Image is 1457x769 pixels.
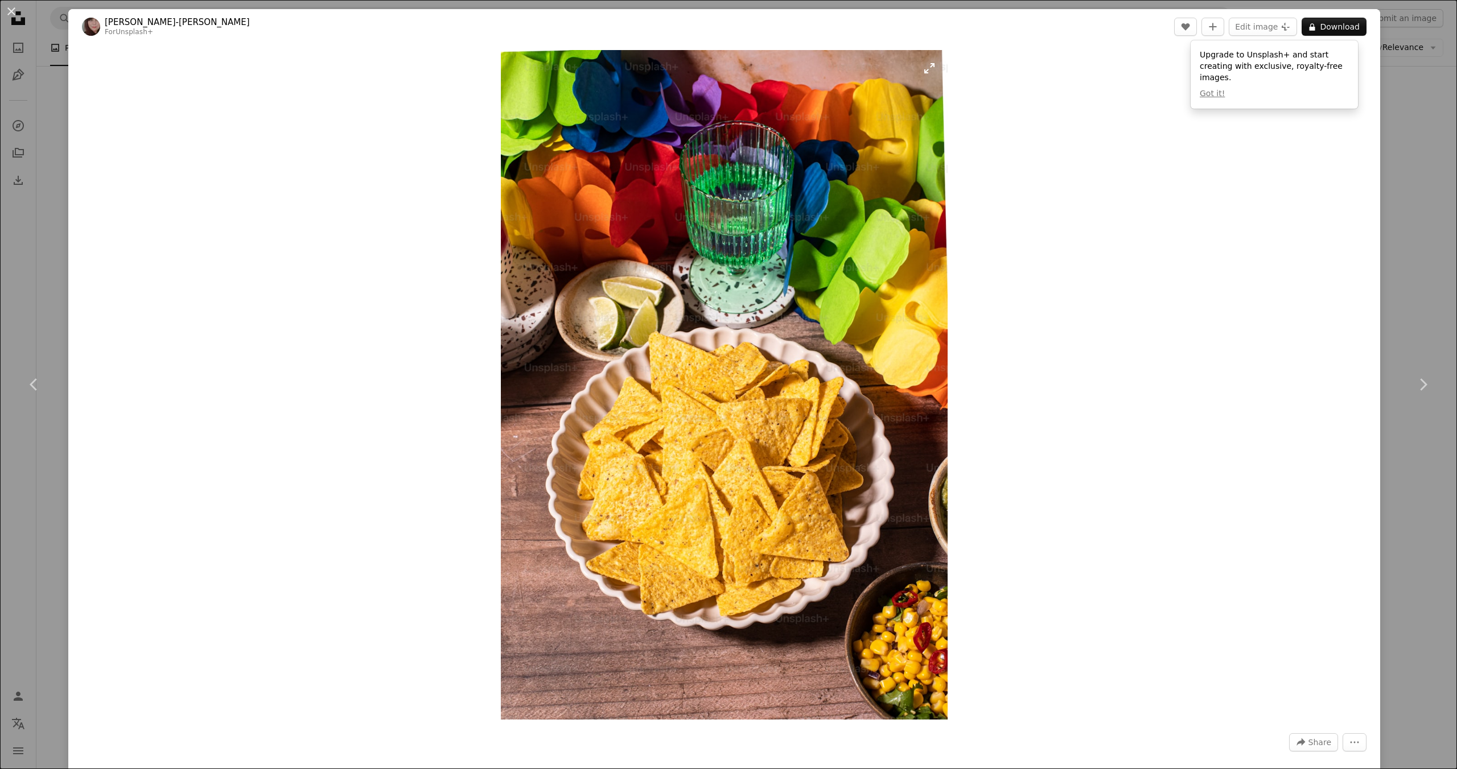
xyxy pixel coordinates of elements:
[1174,18,1197,36] button: Like
[501,50,948,720] img: a bowl of corn salsa next to a bowl of tortilla chips
[1201,18,1224,36] button: Add to Collection
[105,16,250,28] a: [PERSON_NAME]-[PERSON_NAME]
[1200,88,1225,100] button: Got it!
[1343,733,1367,751] button: More Actions
[116,28,153,36] a: Unsplash+
[1302,18,1367,36] button: Download
[1308,734,1331,751] span: Share
[105,28,250,37] div: For
[1229,18,1297,36] button: Edit image
[501,50,948,720] button: Zoom in on this image
[82,18,100,36] img: Go to Anna Jakutajc-Wojtalik's profile
[1389,330,1457,439] a: Next
[1289,733,1338,751] button: Share this image
[1191,40,1358,109] div: Upgrade to Unsplash+ and start creating with exclusive, royalty-free images.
